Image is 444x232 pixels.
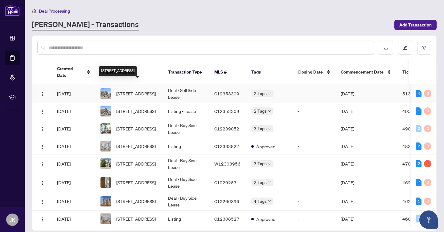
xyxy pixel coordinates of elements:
[116,90,156,97] span: [STREET_ADDRESS]
[214,180,239,185] span: C12292831
[336,60,397,84] th: Commencement Date
[397,192,441,211] td: 46272
[419,210,438,229] button: Open asap
[40,162,45,167] img: Logo
[116,160,156,167] span: [STREET_ADDRESS]
[214,108,239,114] span: C12353309
[336,154,397,173] td: [DATE]
[397,154,441,173] td: 47036
[214,143,239,149] span: C12333827
[57,91,71,96] span: [DATE]
[416,160,421,167] div: 2
[214,126,239,131] span: C12239052
[37,214,47,224] button: Logo
[163,154,209,173] td: Deal - Buy Side Lease
[40,181,45,186] img: Logo
[37,141,47,151] button: Logo
[116,215,156,222] span: [STREET_ADDRESS]
[163,119,209,138] td: Deal - Buy Side Lease
[416,90,421,97] div: 4
[424,125,431,132] div: 0
[293,173,336,192] td: -
[5,5,20,16] img: logo
[254,198,267,205] span: 4 Tags
[298,69,323,75] span: Closing Date
[254,90,267,97] span: 2 Tags
[209,60,246,84] th: MLS #
[417,41,431,55] button: filter
[293,138,336,154] td: -
[416,107,421,115] div: 1
[57,216,71,222] span: [DATE]
[95,60,163,84] th: Property Address
[394,20,437,30] button: Add Transaction
[398,41,412,55] button: edit
[416,125,421,132] div: 0
[116,198,156,205] span: [STREET_ADDRESS]
[57,108,71,114] span: [DATE]
[163,211,209,227] td: Listing
[57,143,71,149] span: [DATE]
[293,192,336,211] td: -
[40,144,45,149] img: Logo
[293,103,336,119] td: -
[214,91,239,96] span: C12353309
[397,138,441,154] td: 48353
[424,160,431,167] div: 1
[40,127,45,132] img: Logo
[32,9,36,13] span: home
[424,179,431,186] div: 0
[37,178,47,187] button: Logo
[214,198,239,204] span: C12266396
[336,138,397,154] td: [DATE]
[397,84,441,103] td: 51343
[424,90,431,97] div: 0
[32,19,139,30] a: [PERSON_NAME] - Transactions
[37,106,47,116] button: Logo
[10,215,15,224] span: JK
[424,198,431,205] div: 0
[336,173,397,192] td: [DATE]
[40,199,45,204] img: Logo
[336,103,397,119] td: [DATE]
[268,92,271,95] span: down
[163,84,209,103] td: Deal - Sell Side Lease
[116,125,156,132] span: [STREET_ADDRESS]
[268,162,271,165] span: down
[57,198,71,204] span: [DATE]
[57,161,71,166] span: [DATE]
[163,173,209,192] td: Deal - Buy Side Lease
[37,196,47,206] button: Logo
[116,108,156,114] span: [STREET_ADDRESS]
[397,60,441,84] th: Ticket Number
[37,124,47,134] button: Logo
[397,119,441,138] td: 49079
[397,103,441,119] td: 49567
[57,180,71,185] span: [DATE]
[40,217,45,222] img: Logo
[424,107,431,115] div: 0
[293,84,336,103] td: -
[52,60,95,84] th: Created Date
[101,141,111,151] img: thumbnail-img
[101,214,111,224] img: thumbnail-img
[293,60,336,84] th: Closing Date
[99,66,137,76] div: [STREET_ADDRESS]
[116,143,156,150] span: [STREET_ADDRESS]
[57,65,83,79] span: Created Date
[341,69,384,75] span: Commencement Date
[268,200,271,203] span: down
[57,126,71,131] span: [DATE]
[40,92,45,97] img: Logo
[336,192,397,211] td: [DATE]
[256,143,275,150] span: Approved
[254,125,267,132] span: 3 Tags
[416,179,421,186] div: 7
[397,211,441,227] td: 46024
[101,196,111,206] img: thumbnail-img
[403,46,407,50] span: edit
[336,119,397,138] td: [DATE]
[214,216,239,222] span: C12308527
[101,88,111,99] img: thumbnail-img
[246,60,293,84] th: Tags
